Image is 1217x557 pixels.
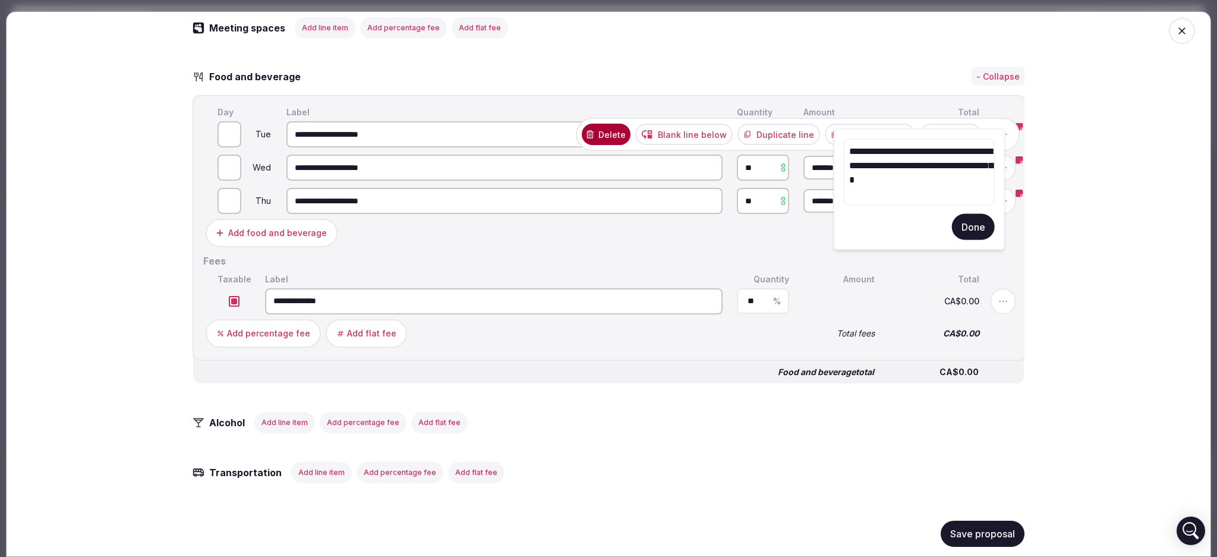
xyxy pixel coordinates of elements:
button: Add flat fee [326,319,407,348]
button: Delete [582,124,630,145]
div: Add food and beverage [228,227,327,239]
button: Add note [920,124,981,145]
button: Add food and beverage [206,219,338,247]
span: CA$0.00 [889,329,979,338]
h3: Alcohol [204,416,257,430]
button: Add percentage fee [320,412,406,433]
button: Add line item [295,17,355,39]
div: Amount [801,273,877,286]
span: % [773,297,781,306]
button: Add line item [254,412,315,433]
button: Add percentage fee [357,462,443,483]
div: Total [887,273,982,286]
div: Amount [801,106,877,119]
button: Add flat fee [411,412,468,433]
button: Add percentage fee [360,17,447,39]
button: - Collapse [972,67,1024,86]
button: Blank line below [635,124,733,145]
div: Taxable [215,273,253,286]
button: Duplicate line [737,124,820,145]
div: Label [284,106,725,119]
span: Food and beverage total [778,368,874,376]
button: Save proposal [941,521,1024,547]
div: Quantity [734,106,792,119]
button: Duplicate day 2 [825,124,915,145]
h3: Meeting spaces [204,21,297,35]
div: Thu [244,197,272,205]
div: Add flat fee [347,328,396,339]
div: Subtotal [801,226,877,240]
button: Add flat fee [448,462,505,483]
button: Add flat fee [452,17,508,39]
button: Add line item [291,462,352,483]
div: Add percentage fee [227,328,310,339]
div: Wed [244,163,272,172]
div: Tue [244,130,272,139]
div: Total fees [801,327,877,340]
h2: Fees [203,254,1015,268]
button: Done [952,214,995,240]
div: Quantity [734,273,792,286]
span: CA$0.00 [889,297,979,306]
h3: Food and beverage [204,69,313,83]
button: Add percentage fee [206,319,321,348]
div: Day [215,106,275,119]
h3: Transportation [204,465,294,480]
span: CA$0.00 [888,368,979,376]
div: Total [887,106,982,119]
div: Label [263,273,725,286]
